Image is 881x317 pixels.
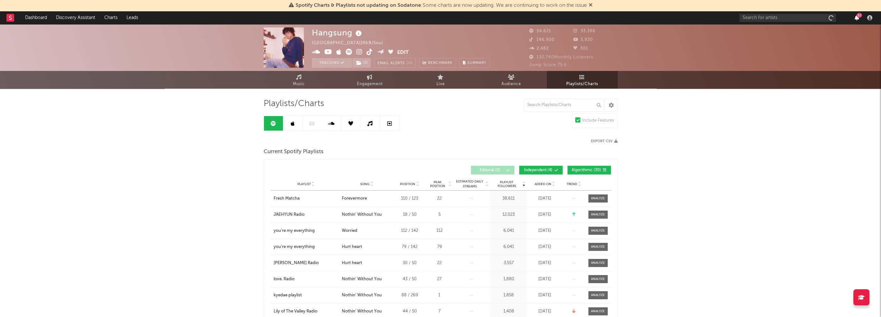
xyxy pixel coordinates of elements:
span: Playlist Followers [492,180,522,188]
a: you’re my everything [274,244,339,250]
span: 130,740 Monthly Listeners [529,55,593,59]
input: Search Playlists/Charts [524,99,604,112]
div: [PERSON_NAME] Radio [274,260,319,266]
span: Estimated Daily Streams [455,179,485,189]
div: you’re my everything [274,244,315,250]
a: [PERSON_NAME] Radio [274,260,339,266]
div: you’re my everything [274,228,315,234]
div: 44 / 50 [395,308,424,315]
span: Jump Score: 75.6 [529,63,567,67]
span: Trend [567,182,577,186]
div: [DATE] [529,212,561,218]
div: 22 [427,260,452,266]
div: 18 / 50 [395,212,424,218]
div: 1,408 [492,308,526,315]
button: 57 [855,15,859,20]
em: On [406,62,412,65]
div: 110 / 123 [395,195,424,202]
span: Playlists/Charts [566,80,598,88]
a: you’re my everything [274,228,339,234]
div: 1,880 [492,276,526,282]
div: 112 / 142 [395,228,424,234]
div: 6,041 [492,228,526,234]
span: Music [293,80,305,88]
span: Independent ( 4 ) [523,168,553,172]
div: [DATE] [529,195,561,202]
div: 112 [427,228,452,234]
div: 3,557 [492,260,526,266]
button: Export CSV [591,139,618,143]
a: Leads [122,11,143,24]
div: 79 / 142 [395,244,424,250]
div: [DATE] [529,276,561,282]
div: 30 / 50 [395,260,424,266]
span: Current Spotify Playlists [264,148,323,156]
input: Search for artists [739,14,836,22]
div: [DATE] [529,260,561,266]
div: Fresh Matcha [274,195,300,202]
span: Benchmark [428,59,453,67]
div: 7 [427,308,452,315]
div: [DATE] [529,308,561,315]
a: love. Radio [274,276,339,282]
div: Hurt heart [342,244,362,250]
span: Live [436,80,445,88]
div: Nothin' Without You [342,292,382,299]
a: Dashboard [21,11,52,24]
div: JAEHYUN Radio [274,212,305,218]
div: 1 [427,292,452,299]
button: Algorithmic(30) [567,166,611,174]
span: Added On [535,182,551,186]
span: Dismiss [589,3,593,8]
div: 22 [427,195,452,202]
a: Benchmark [419,58,456,68]
span: Audience [501,80,521,88]
div: [DATE] [529,228,561,234]
div: [DATE] [529,244,561,250]
a: Engagement [334,71,405,89]
a: Charts [100,11,122,24]
span: 2,482 [529,46,549,51]
span: Spotify Charts & Playlists not updating on Sodatone [295,3,421,8]
div: 27 [427,276,452,282]
span: Song [360,182,370,186]
span: 146,900 [529,38,555,42]
span: Playlists/Charts [264,100,324,108]
div: [GEOGRAPHIC_DATA] | R&B/Soul [312,39,390,47]
div: [DATE] [529,292,561,299]
a: Music [264,71,334,89]
a: Lily of The Valley Radio [274,308,339,315]
div: 43 / 50 [395,276,424,282]
button: (1) [352,58,371,68]
button: Edit [397,49,409,57]
a: Audience [476,71,547,89]
div: Lily of The Valley Radio [274,308,317,315]
span: Editorial ( 0 ) [475,168,505,172]
div: Nothin' Without You [342,276,382,282]
a: Playlists/Charts [547,71,618,89]
a: kyedae playlist [274,292,339,299]
div: Hangsung [312,27,363,38]
span: Playlist [297,182,311,186]
span: Summary [467,61,486,65]
a: Discovery Assistant [52,11,100,24]
div: Hurt heart [342,260,362,266]
span: : Some charts are now updating. We are continuing to work on the issue [295,3,587,8]
div: Worried [342,228,357,234]
button: Summary [459,58,490,68]
div: 38,611 [492,195,526,202]
div: Include Features [582,117,614,124]
span: ( 1 ) [352,58,371,68]
span: Engagement [357,80,383,88]
div: 5 [427,212,452,218]
button: Independent(4) [519,166,563,174]
div: Nothin' Without You [342,308,382,315]
div: 79 [427,244,452,250]
div: 12,023 [492,212,526,218]
span: 54,621 [529,29,551,33]
a: Live [405,71,476,89]
div: Forevermore [342,195,367,202]
span: 33,396 [573,29,595,33]
a: Fresh Matcha [274,195,339,202]
div: love. Radio [274,276,295,282]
